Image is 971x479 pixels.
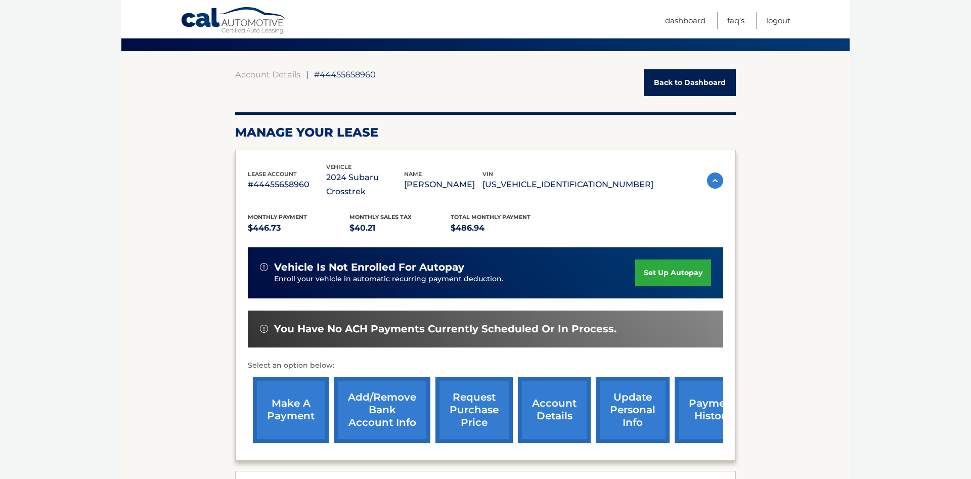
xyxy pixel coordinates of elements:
a: account details [518,377,591,443]
p: $486.94 [451,221,552,235]
span: vehicle is not enrolled for autopay [274,261,464,274]
span: name [404,170,422,178]
span: Total Monthly Payment [451,213,531,221]
a: set up autopay [635,259,711,286]
p: $446.73 [248,221,349,235]
span: You have no ACH payments currently scheduled or in process. [274,323,616,335]
a: Logout [766,12,790,29]
span: Monthly sales Tax [349,213,412,221]
p: $40.21 [349,221,451,235]
a: FAQ's [727,12,744,29]
p: #44455658960 [248,178,326,192]
a: Dashboard [665,12,705,29]
a: Cal Automotive [181,7,287,36]
p: Enroll your vehicle in automatic recurring payment deduction. [274,274,635,285]
img: alert-white.svg [260,263,268,271]
a: Account Details [235,69,300,79]
span: #44455658960 [314,69,376,79]
span: Monthly Payment [248,213,307,221]
p: Select an option below: [248,360,723,372]
a: Back to Dashboard [644,69,736,96]
p: [PERSON_NAME] [404,178,482,192]
a: Add/Remove bank account info [334,377,430,443]
span: | [306,69,308,79]
a: request purchase price [435,377,513,443]
span: lease account [248,170,297,178]
span: vin [482,170,493,178]
span: vehicle [326,163,351,170]
h2: Manage Your Lease [235,125,736,140]
a: update personal info [596,377,670,443]
img: accordion-active.svg [707,172,723,189]
p: 2024 Subaru Crosstrek [326,170,405,199]
p: [US_VEHICLE_IDENTIFICATION_NUMBER] [482,178,653,192]
a: payment history [675,377,751,443]
a: make a payment [253,377,329,443]
img: alert-white.svg [260,325,268,333]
